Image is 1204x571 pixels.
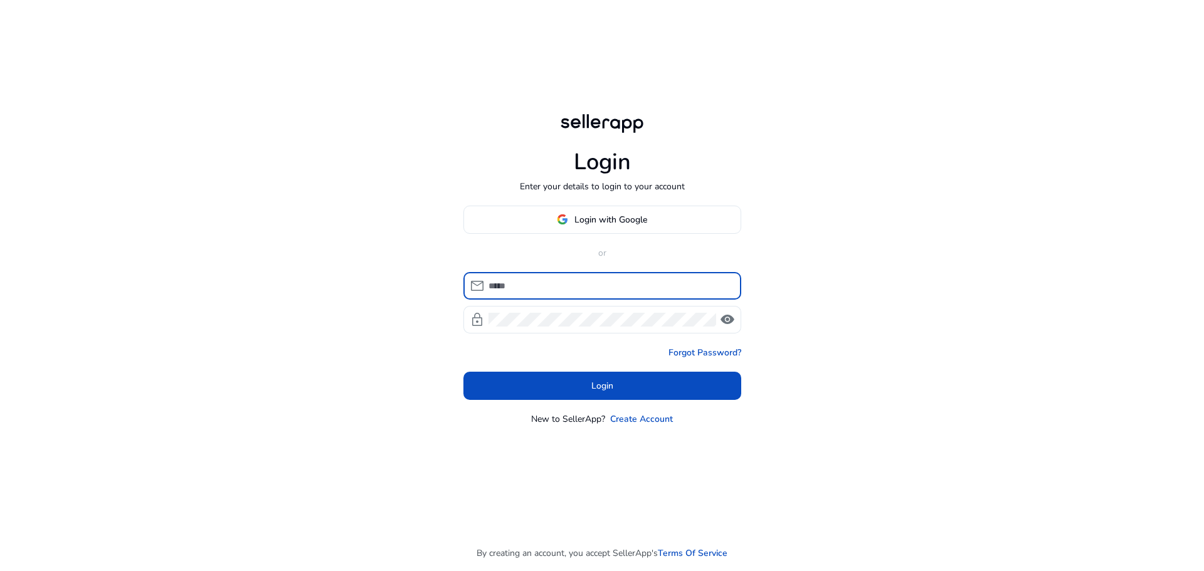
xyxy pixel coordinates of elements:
a: Forgot Password? [668,346,741,359]
p: or [463,246,741,259]
button: Login with Google [463,206,741,234]
h1: Login [574,149,631,175]
p: New to SellerApp? [531,412,605,426]
span: Login with Google [574,213,647,226]
button: Login [463,372,741,400]
span: mail [470,278,485,293]
span: Login [591,379,613,392]
a: Terms Of Service [658,547,727,560]
span: lock [470,312,485,327]
span: visibility [720,312,735,327]
p: Enter your details to login to your account [520,180,685,193]
a: Create Account [610,412,673,426]
img: google-logo.svg [557,214,568,225]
